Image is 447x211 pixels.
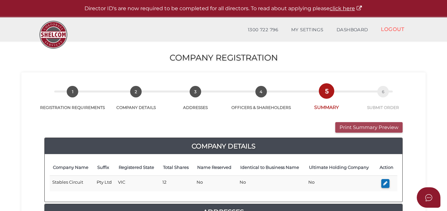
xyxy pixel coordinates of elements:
span: 6 [377,86,389,97]
a: click here [330,5,363,12]
td: No [237,176,306,191]
a: 5SUMMARY [296,92,357,111]
span: 3 [190,86,201,97]
p: Director ID's are now required to be completed for all directors. To read about applying please [16,5,431,13]
img: Logo [36,17,71,52]
th: Identical to Business Name [237,159,306,175]
th: Company Name [50,159,94,175]
a: 1REGISTRATION REQUIREMENTS [38,93,107,110]
a: 6SUBMIT ORDER [357,93,409,110]
span: 1 [67,86,78,97]
td: VIC [115,176,160,191]
span: 2 [130,86,142,97]
a: 2COMPANY DETAILS [107,93,165,110]
a: MY SETTINGS [285,23,330,37]
a: DASHBOARD [330,23,375,37]
a: 1300 722 796 [241,23,285,37]
button: Open asap [417,187,440,208]
button: Print Summary Preview [335,122,403,133]
th: Suffix [94,159,115,175]
td: Stables Circuit [50,176,94,191]
td: No [194,176,237,191]
th: Action [376,159,397,175]
a: Company Details [45,141,402,151]
th: Name Reserved [194,159,237,175]
td: No [306,176,376,191]
a: 4OFFICERS & SHAREHOLDERS [226,93,296,110]
a: 3ADDRESSES [165,93,226,110]
th: Total Shares [160,159,194,175]
a: LOGOUT [374,22,411,36]
td: Pty Ltd [94,176,115,191]
td: 12 [160,176,194,191]
th: Registered State [115,159,160,175]
span: 5 [321,85,332,97]
span: 4 [255,86,267,97]
th: Ultimate Holding Company [306,159,376,175]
